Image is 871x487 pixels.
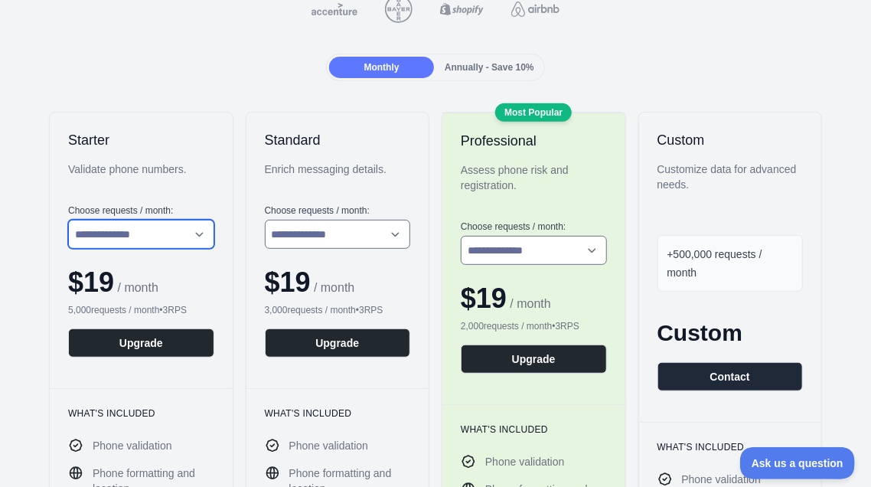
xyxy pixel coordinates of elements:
[740,447,856,479] iframe: Toggle Customer Support
[657,320,743,345] span: Custom
[657,362,804,391] button: Contact
[461,345,607,374] button: Upgrade
[265,328,411,358] button: Upgrade
[461,320,607,332] div: 2,000 requests / month • 3 RPS
[68,304,214,316] div: 5,000 requests / month • 3 RPS
[461,283,507,314] span: $ 19
[507,297,551,310] span: / month
[68,328,214,358] button: Upgrade
[265,304,411,316] div: 3,000 requests / month • 3 RPS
